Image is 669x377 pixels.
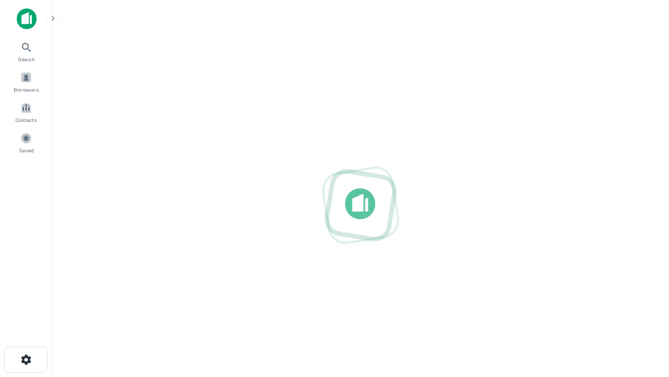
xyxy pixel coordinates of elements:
[18,55,35,63] span: Search
[3,128,49,157] a: Saved
[617,293,669,343] iframe: Chat Widget
[17,8,37,29] img: capitalize-icon.png
[3,37,49,65] a: Search
[16,116,37,124] span: Contacts
[19,146,34,154] span: Saved
[3,68,49,96] a: Borrowers
[14,85,39,94] span: Borrowers
[3,98,49,126] a: Contacts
